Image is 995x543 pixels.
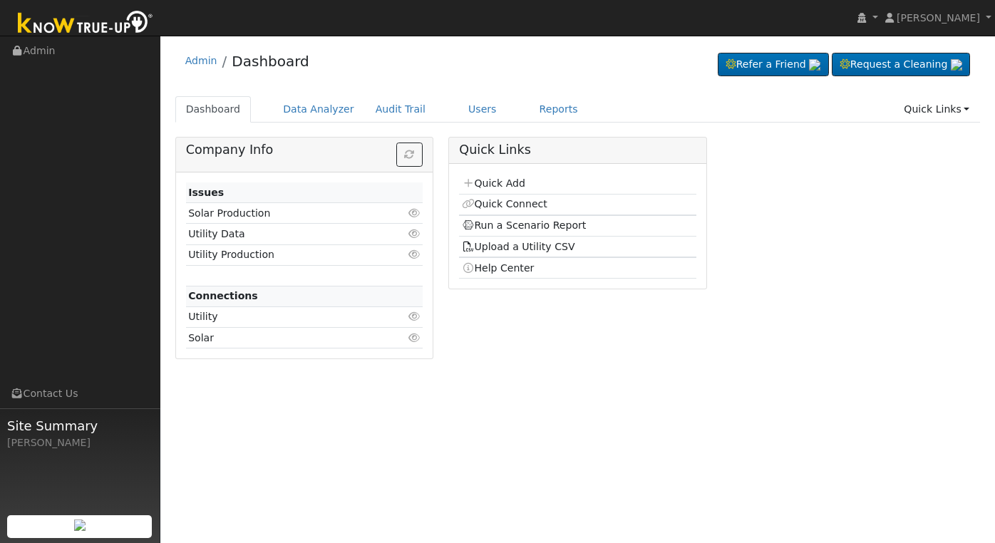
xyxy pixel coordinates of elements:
a: Users [458,96,507,123]
a: Help Center [462,262,535,274]
strong: Connections [188,290,258,301]
a: Refer a Friend [718,53,829,77]
a: Quick Add [462,177,525,189]
a: Quick Links [893,96,980,123]
i: Click to view [408,311,421,321]
img: retrieve [74,519,86,531]
a: Dashboard [232,53,309,70]
a: Run a Scenario Report [462,219,587,231]
td: Solar [186,328,385,348]
h5: Quick Links [459,143,696,157]
a: Admin [185,55,217,66]
a: Request a Cleaning [832,53,970,77]
div: [PERSON_NAME] [7,435,153,450]
a: Data Analyzer [272,96,365,123]
img: Know True-Up [11,8,160,40]
i: Click to view [408,229,421,239]
td: Utility Production [186,244,385,265]
td: Utility [186,306,385,327]
span: Site Summary [7,416,153,435]
img: retrieve [951,59,962,71]
i: Click to view [408,249,421,259]
td: Utility Data [186,224,385,244]
strong: Issues [188,187,224,198]
span: [PERSON_NAME] [897,12,980,24]
a: Reports [529,96,589,123]
i: Click to view [408,333,421,343]
a: Quick Connect [462,198,547,210]
h5: Company Info [186,143,423,157]
a: Upload a Utility CSV [462,241,575,252]
i: Click to view [408,208,421,218]
a: Dashboard [175,96,252,123]
td: Solar Production [186,203,385,224]
img: retrieve [809,59,820,71]
a: Audit Trail [365,96,436,123]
